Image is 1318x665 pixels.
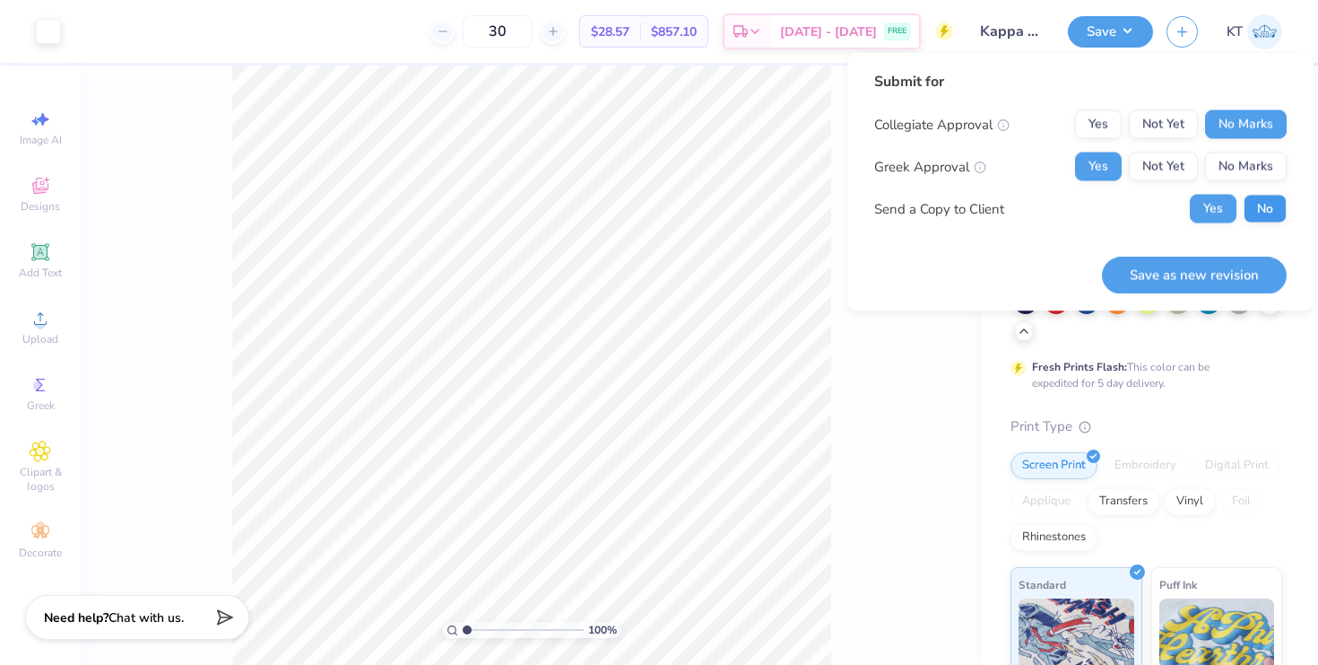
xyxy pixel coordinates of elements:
[588,622,617,638] span: 100 %
[27,398,55,413] span: Greek
[888,25,906,38] span: FREE
[22,332,58,346] span: Upload
[874,198,1004,219] div: Send a Copy to Client
[20,133,62,147] span: Image AI
[1244,195,1287,223] button: No
[1032,360,1127,374] strong: Fresh Prints Flash:
[1205,153,1287,181] button: No Marks
[1159,575,1197,594] span: Puff Ink
[1190,195,1236,223] button: Yes
[1165,488,1215,515] div: Vinyl
[21,199,60,214] span: Designs
[874,156,986,177] div: Greek Approval
[1227,14,1282,49] a: KT
[1220,488,1262,515] div: Foil
[9,465,72,494] span: Clipart & logos
[1075,153,1122,181] button: Yes
[1088,488,1159,515] div: Transfers
[591,22,629,41] span: $28.57
[1102,257,1287,293] button: Save as new revision
[1247,14,1282,49] img: Kaya Tong
[1068,16,1153,48] button: Save
[1010,524,1097,551] div: Rhinestones
[108,609,184,626] span: Chat with us.
[874,71,1287,92] div: Submit for
[1010,452,1097,479] div: Screen Print
[1227,22,1243,42] span: KT
[1193,452,1280,479] div: Digital Print
[874,114,1010,135] div: Collegiate Approval
[1103,452,1188,479] div: Embroidery
[19,266,62,280] span: Add Text
[1075,110,1122,139] button: Yes
[967,13,1054,49] input: Untitled Design
[463,15,533,48] input: – –
[1019,575,1066,594] span: Standard
[1205,110,1287,139] button: No Marks
[1129,110,1198,139] button: Not Yet
[1129,153,1198,181] button: Not Yet
[651,22,697,41] span: $857.10
[1032,359,1253,391] div: This color can be expedited for 5 day delivery.
[780,22,877,41] span: [DATE] - [DATE]
[1010,488,1082,515] div: Applique
[19,546,62,560] span: Decorate
[44,609,108,626] strong: Need help?
[1010,416,1282,437] div: Print Type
